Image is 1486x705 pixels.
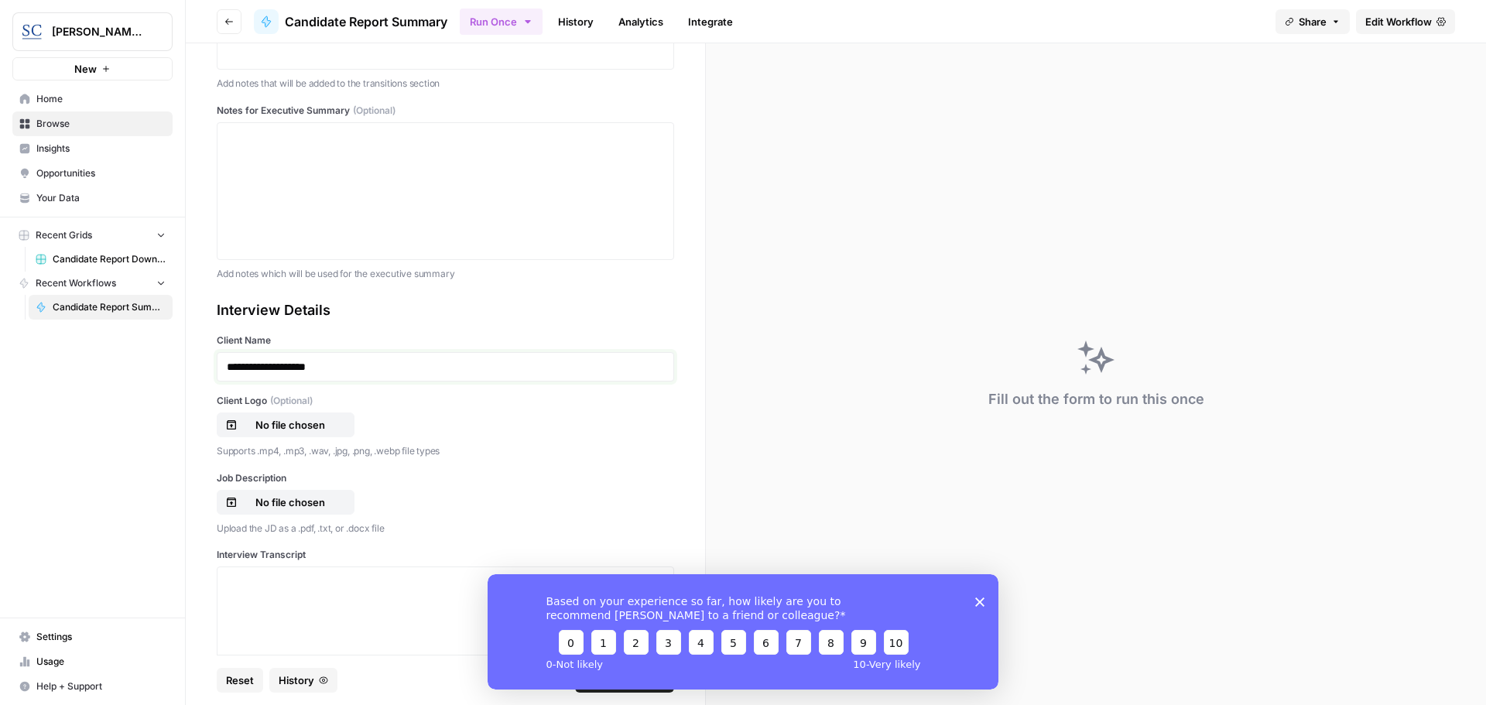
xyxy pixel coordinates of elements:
[29,247,173,272] a: Candidate Report Download Sheet
[217,76,674,91] p: Add notes that will be added to the transitions section
[285,12,447,31] span: Candidate Report Summary
[52,24,146,39] span: [PERSON_NAME] LA
[36,630,166,644] span: Settings
[217,668,263,693] button: Reset
[12,625,173,649] a: Settings
[269,668,337,693] button: History
[1275,9,1350,34] button: Share
[217,412,354,437] button: No file chosen
[36,276,116,290] span: Recent Workflows
[217,490,354,515] button: No file chosen
[29,295,173,320] a: Candidate Report Summary
[217,104,674,118] label: Notes for Executive Summary
[1299,14,1327,29] span: Share
[36,166,166,180] span: Opportunities
[36,92,166,106] span: Home
[988,388,1204,410] div: Fill out the form to run this once
[36,228,92,242] span: Recent Grids
[679,9,742,34] a: Integrate
[217,443,674,459] p: Supports .mp4, .mp3, .wav, .jpg, .png, .webp file types
[74,61,97,77] span: New
[353,104,395,118] span: (Optional)
[12,272,173,295] button: Recent Workflows
[217,299,674,321] div: Interview Details
[217,471,674,485] label: Job Description
[460,9,543,35] button: Run Once
[254,9,447,34] a: Candidate Report Summary
[1356,9,1455,34] a: Edit Workflow
[12,186,173,210] a: Your Data
[217,334,674,347] label: Client Name
[12,111,173,136] a: Browse
[241,495,340,510] p: No file chosen
[36,679,166,693] span: Help + Support
[12,136,173,161] a: Insights
[609,9,673,34] a: Analytics
[53,252,166,266] span: Candidate Report Download Sheet
[12,12,173,51] button: Workspace: Stanton Chase LA
[12,57,173,80] button: New
[36,117,166,131] span: Browse
[279,672,314,688] span: History
[12,224,173,247] button: Recent Grids
[18,18,46,46] img: Stanton Chase LA Logo
[12,674,173,699] button: Help + Support
[12,87,173,111] a: Home
[53,300,166,314] span: Candidate Report Summary
[12,649,173,674] a: Usage
[36,655,166,669] span: Usage
[241,417,340,433] p: No file chosen
[488,574,998,690] iframe: Survey from AirOps
[36,191,166,205] span: Your Data
[217,266,674,282] p: Add notes which will be used for the executive summary
[226,672,254,688] span: Reset
[549,9,603,34] a: History
[12,161,173,186] a: Opportunities
[36,142,166,156] span: Insights
[1365,14,1432,29] span: Edit Workflow
[217,394,674,408] label: Client Logo
[270,394,313,408] span: (Optional)
[217,521,674,536] p: Upload the JD as a .pdf, .txt, or .docx file
[217,548,674,562] label: Interview Transcript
